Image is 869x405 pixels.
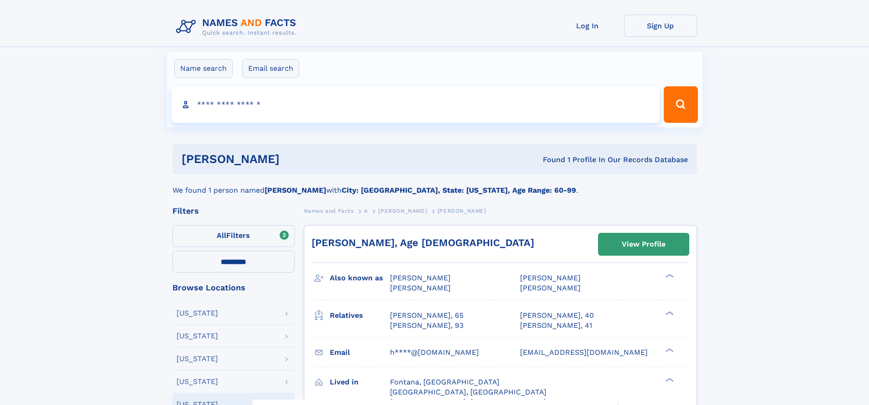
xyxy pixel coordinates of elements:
[520,284,581,292] span: [PERSON_NAME]
[663,347,674,353] div: ❯
[663,377,674,383] div: ❯
[664,86,697,123] button: Search Button
[390,321,463,331] a: [PERSON_NAME], 93
[622,234,666,255] div: View Profile
[172,174,697,196] div: We found 1 person named with .
[172,86,660,123] input: search input
[364,208,368,214] span: A
[520,274,581,282] span: [PERSON_NAME]
[437,208,486,214] span: [PERSON_NAME]
[390,310,463,321] a: [PERSON_NAME], 65
[390,388,546,396] span: [GEOGRAPHIC_DATA], [GEOGRAPHIC_DATA]
[390,284,451,292] span: [PERSON_NAME]
[242,59,299,78] label: Email search
[390,274,451,282] span: [PERSON_NAME]
[342,186,576,195] b: City: [GEOGRAPHIC_DATA], State: [US_STATE], Age Range: 60-99
[330,345,390,360] h3: Email
[624,15,697,37] a: Sign Up
[330,374,390,390] h3: Lived in
[390,378,500,386] span: Fontana, [GEOGRAPHIC_DATA]
[172,207,295,215] div: Filters
[177,332,218,340] div: [US_STATE]
[330,270,390,286] h3: Also known as
[598,233,689,255] a: View Profile
[520,348,648,357] span: [EMAIL_ADDRESS][DOMAIN_NAME]
[663,273,674,279] div: ❯
[520,310,594,321] a: [PERSON_NAME], 40
[217,231,226,240] span: All
[520,321,592,331] a: [PERSON_NAME], 41
[177,355,218,363] div: [US_STATE]
[174,59,233,78] label: Name search
[551,15,624,37] a: Log In
[364,205,368,216] a: A
[172,284,295,292] div: Browse Locations
[172,15,304,39] img: Logo Names and Facts
[378,208,427,214] span: [PERSON_NAME]
[177,310,218,317] div: [US_STATE]
[411,155,688,165] div: Found 1 Profile In Our Records Database
[182,153,411,165] h1: [PERSON_NAME]
[312,237,534,248] a: [PERSON_NAME], Age [DEMOGRAPHIC_DATA]
[265,186,326,195] b: [PERSON_NAME]
[378,205,427,216] a: [PERSON_NAME]
[330,308,390,323] h3: Relatives
[304,205,354,216] a: Names and Facts
[172,225,295,247] label: Filters
[663,310,674,316] div: ❯
[177,378,218,385] div: [US_STATE]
